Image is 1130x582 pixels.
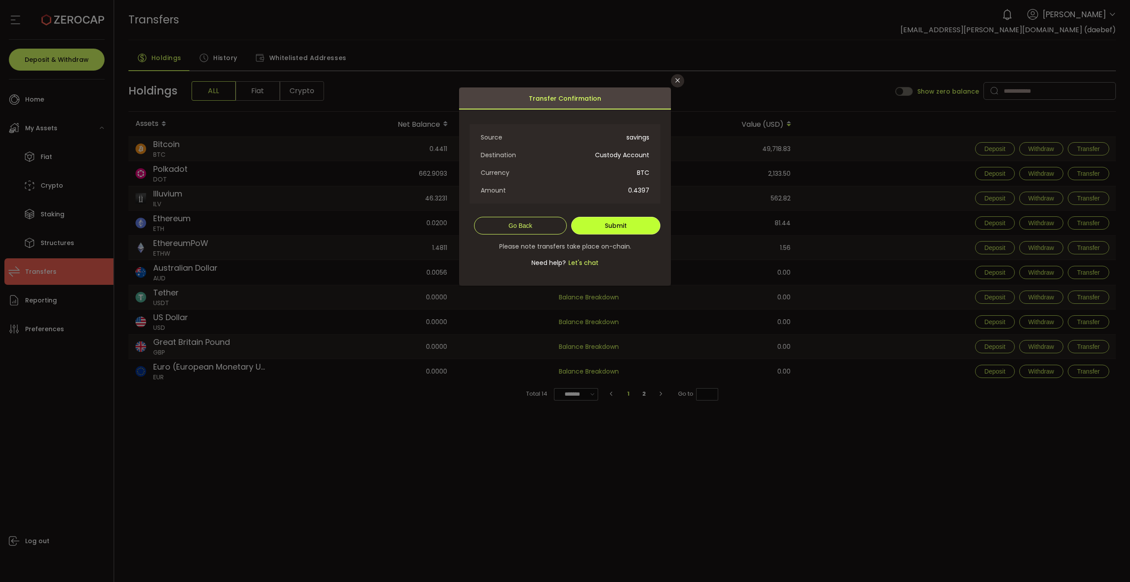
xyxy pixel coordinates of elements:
span: Submit [605,221,627,230]
button: Go Back [474,217,567,234]
span: Need help? [531,258,566,267]
span: Let's chat [566,258,599,267]
span: Go Back [508,222,532,229]
span: 0.4397 [628,181,649,199]
span: BTC [637,164,649,181]
iframe: To enrich screen reader interactions, please activate Accessibility in Grammarly extension settings [932,227,1130,582]
div: Transfer Confirmation [459,87,671,110]
span: Custody Account [595,146,649,164]
button: Close [671,74,684,87]
span: Source [481,128,502,146]
button: Submit [571,217,660,234]
span: Currency [481,164,509,181]
div: dialog [459,87,671,286]
span: Destination [481,146,516,164]
span: Please note transfers take place on-chain. [499,242,631,251]
div: Chat Widget [932,227,1130,582]
span: savings [626,128,649,146]
span: Amount [481,181,506,199]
